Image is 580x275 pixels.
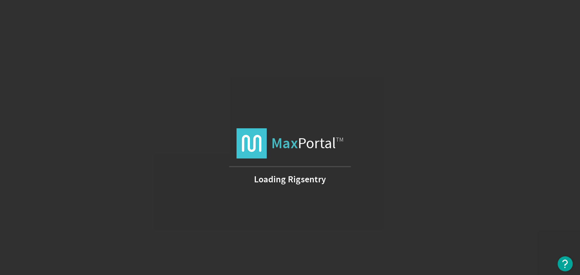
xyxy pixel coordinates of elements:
[558,256,573,271] button: Open Resource Center
[336,136,343,143] span: TM
[271,133,298,153] strong: Max
[237,128,267,158] img: logo
[271,128,343,158] span: Portal
[254,176,326,182] strong: Loading Rigsentry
